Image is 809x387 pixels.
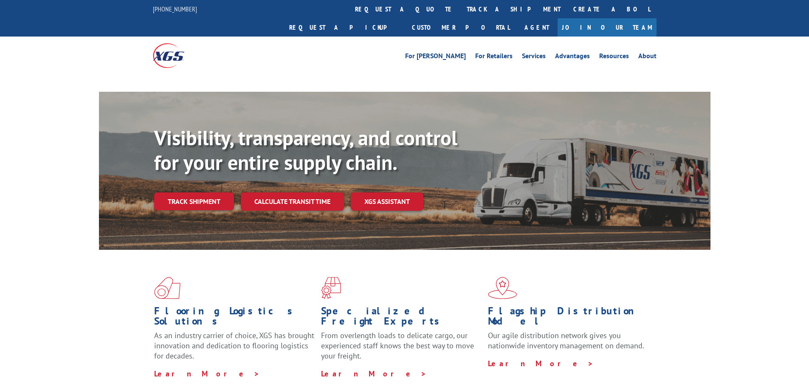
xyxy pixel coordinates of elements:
[405,53,466,62] a: For [PERSON_NAME]
[638,53,657,62] a: About
[406,18,516,37] a: Customer Portal
[599,53,629,62] a: Resources
[555,53,590,62] a: Advantages
[283,18,406,37] a: Request a pickup
[488,306,648,331] h1: Flagship Distribution Model
[154,306,315,331] h1: Flooring Logistics Solutions
[154,192,234,210] a: Track shipment
[475,53,513,62] a: For Retailers
[154,331,314,361] span: As an industry carrier of choice, XGS has brought innovation and dedication to flooring logistics...
[522,53,546,62] a: Services
[558,18,657,37] a: Join Our Team
[153,5,197,13] a: [PHONE_NUMBER]
[488,331,644,350] span: Our agile distribution network gives you nationwide inventory management on demand.
[351,192,423,211] a: XGS ASSISTANT
[321,331,482,368] p: From overlength loads to delicate cargo, our experienced staff knows the best way to move your fr...
[516,18,558,37] a: Agent
[488,277,517,299] img: xgs-icon-flagship-distribution-model-red
[154,369,260,379] a: Learn More >
[321,306,482,331] h1: Specialized Freight Experts
[321,277,341,299] img: xgs-icon-focused-on-flooring-red
[154,124,457,175] b: Visibility, transparency, and control for your entire supply chain.
[154,277,180,299] img: xgs-icon-total-supply-chain-intelligence-red
[241,192,344,211] a: Calculate transit time
[488,359,594,368] a: Learn More >
[321,369,427,379] a: Learn More >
